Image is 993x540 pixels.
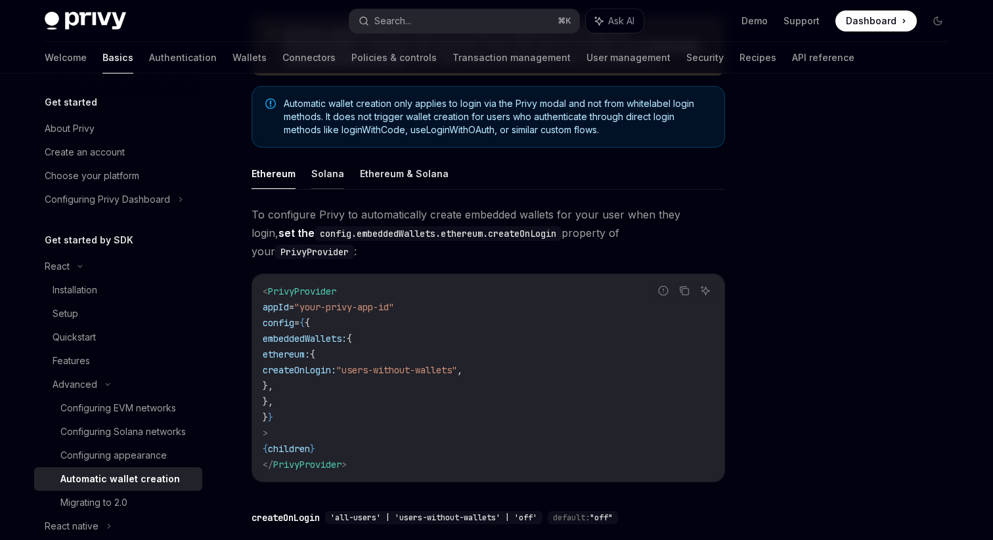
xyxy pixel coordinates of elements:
div: Advanced [53,377,97,392]
a: Setup [34,302,202,325]
span: > [263,427,268,439]
span: } [310,443,315,455]
a: Support [783,14,820,28]
span: { [305,317,310,329]
div: Choose your platform [45,168,139,184]
span: "users-without-wallets" [336,364,457,376]
button: Search...⌘K [349,9,579,33]
button: Ethereum & Solana [360,158,449,189]
div: Quickstart [53,329,96,345]
span: }, [263,396,273,407]
a: Create an account [34,140,202,164]
div: createOnLogin [252,511,320,524]
div: Features [53,353,90,369]
a: Migrating to 2.0 [34,491,202,514]
span: Ask AI [608,14,634,28]
span: "your-privy-app-id" [294,301,394,313]
div: Configuring Solana networks [60,424,186,440]
a: Automatic wallet creation [34,467,202,491]
a: Features [34,349,202,373]
div: Create an account [45,144,125,160]
a: Basics [102,42,133,73]
a: Transaction management [452,42,571,73]
span: ethereum: [263,348,310,360]
a: User management [586,42,671,73]
button: Ethereum [252,158,296,189]
a: Security [686,42,724,73]
div: Configuring Privy Dashboard [45,192,170,207]
a: Welcome [45,42,87,73]
a: Policies & controls [351,42,437,73]
button: Solana [311,158,344,189]
div: Search... [374,13,411,29]
img: dark logo [45,12,126,30]
span: 'all-users' | 'users-without-wallets' | 'off' [330,512,537,523]
span: = [289,301,294,313]
a: Configuring Solana networks [34,420,202,444]
span: embeddedWallets: [263,333,347,344]
div: Migrating to 2.0 [60,495,127,510]
span: "off" [590,512,613,523]
span: PrivyProvider [273,459,342,470]
a: Wallets [232,42,267,73]
div: Installation [53,282,97,298]
h5: Get started by SDK [45,232,133,248]
span: default: [553,512,590,523]
a: Choose your platform [34,164,202,188]
code: PrivyProvider [275,245,354,259]
span: createOnLogin: [263,364,336,376]
span: { [310,348,315,360]
button: Ask AI [697,282,714,299]
span: Dashboard [846,14,896,28]
span: { [347,333,352,344]
div: React native [45,518,99,534]
span: }, [263,380,273,392]
div: React [45,259,70,274]
span: appId [263,301,289,313]
a: Dashboard [835,10,917,31]
a: Connectors [282,42,336,73]
span: ⌘ K [558,16,571,26]
span: children [268,443,310,455]
button: Toggle dark mode [927,10,948,31]
code: config.embeddedWallets.ethereum.createOnLogin [315,226,562,241]
span: , [457,364,462,376]
div: About Privy [45,121,95,136]
span: config [263,317,294,329]
div: Setup [53,306,78,322]
a: About Privy [34,117,202,140]
a: Recipes [739,42,776,73]
a: Quickstart [34,325,202,349]
span: } [263,411,268,423]
span: </ [263,459,273,470]
span: PrivyProvider [268,285,336,297]
a: Demo [741,14,768,28]
span: } [268,411,273,423]
span: { [263,443,268,455]
div: Configuring appearance [60,447,167,463]
button: Ask AI [586,9,644,33]
span: = [294,317,299,329]
a: Configuring appearance [34,444,202,467]
svg: Note [265,98,276,109]
button: Report incorrect code [655,282,672,299]
div: Automatic wallet creation [60,471,180,487]
span: To configure Privy to automatically create embedded wallets for your user when they login, proper... [252,205,725,260]
span: { [299,317,305,329]
span: > [342,459,347,470]
div: Configuring EVM networks [60,400,176,416]
span: Automatic wallet creation only applies to login via the Privy modal and not from whitelabel login... [284,97,711,136]
h5: Get started [45,94,97,110]
button: Copy the contents from the code block [676,282,693,299]
strong: set the [278,226,562,239]
a: Authentication [149,42,217,73]
a: Installation [34,278,202,302]
a: Configuring EVM networks [34,396,202,420]
span: < [263,285,268,297]
a: API reference [792,42,854,73]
